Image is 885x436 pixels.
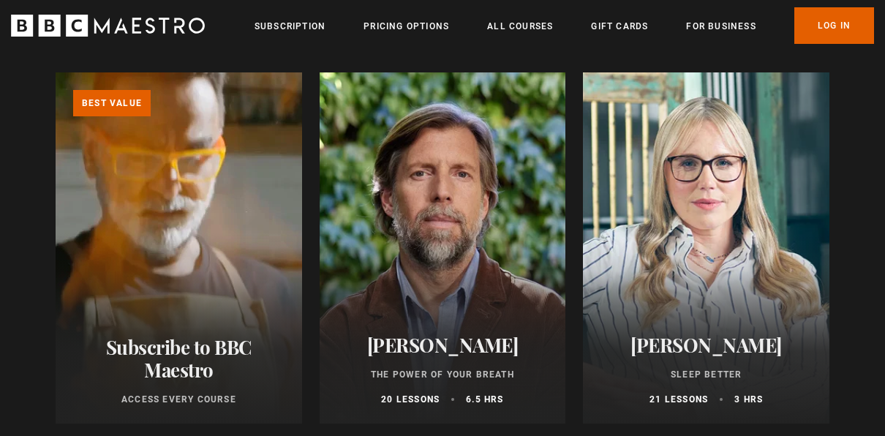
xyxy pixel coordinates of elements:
a: [PERSON_NAME] Sleep Better 21 lessons 3 hrs [583,72,829,424]
nav: Primary [255,7,874,44]
a: Pricing Options [364,19,449,34]
p: Sleep Better [600,368,812,381]
svg: BBC Maestro [11,15,205,37]
h2: [PERSON_NAME] [337,334,549,356]
a: All Courses [487,19,553,34]
p: Best value [73,90,151,116]
a: [PERSON_NAME] The Power of Your Breath 20 lessons 6.5 hrs [320,72,566,424]
a: Gift Cards [591,19,648,34]
h2: [PERSON_NAME] [600,334,812,356]
p: The Power of Your Breath [337,368,549,381]
p: 6.5 hrs [466,393,503,406]
p: 3 hrs [734,393,763,406]
p: 21 lessons [649,393,708,406]
a: For business [686,19,756,34]
a: Subscription [255,19,325,34]
p: 20 lessons [381,393,440,406]
a: Log In [794,7,874,44]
